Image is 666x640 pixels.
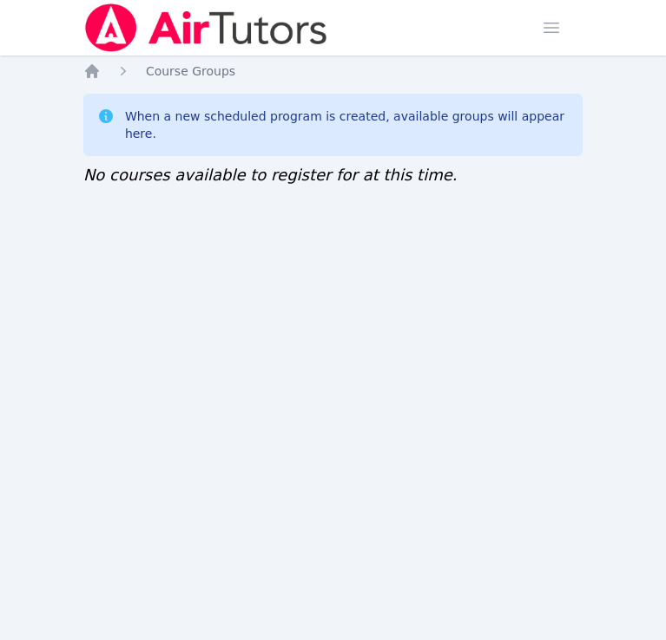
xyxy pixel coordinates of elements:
[83,3,329,52] img: Air Tutors
[83,166,458,184] span: No courses available to register for at this time.
[146,64,235,78] span: Course Groups
[125,108,569,142] div: When a new scheduled program is created, available groups will appear here.
[83,62,583,80] nav: Breadcrumb
[146,62,235,80] a: Course Groups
